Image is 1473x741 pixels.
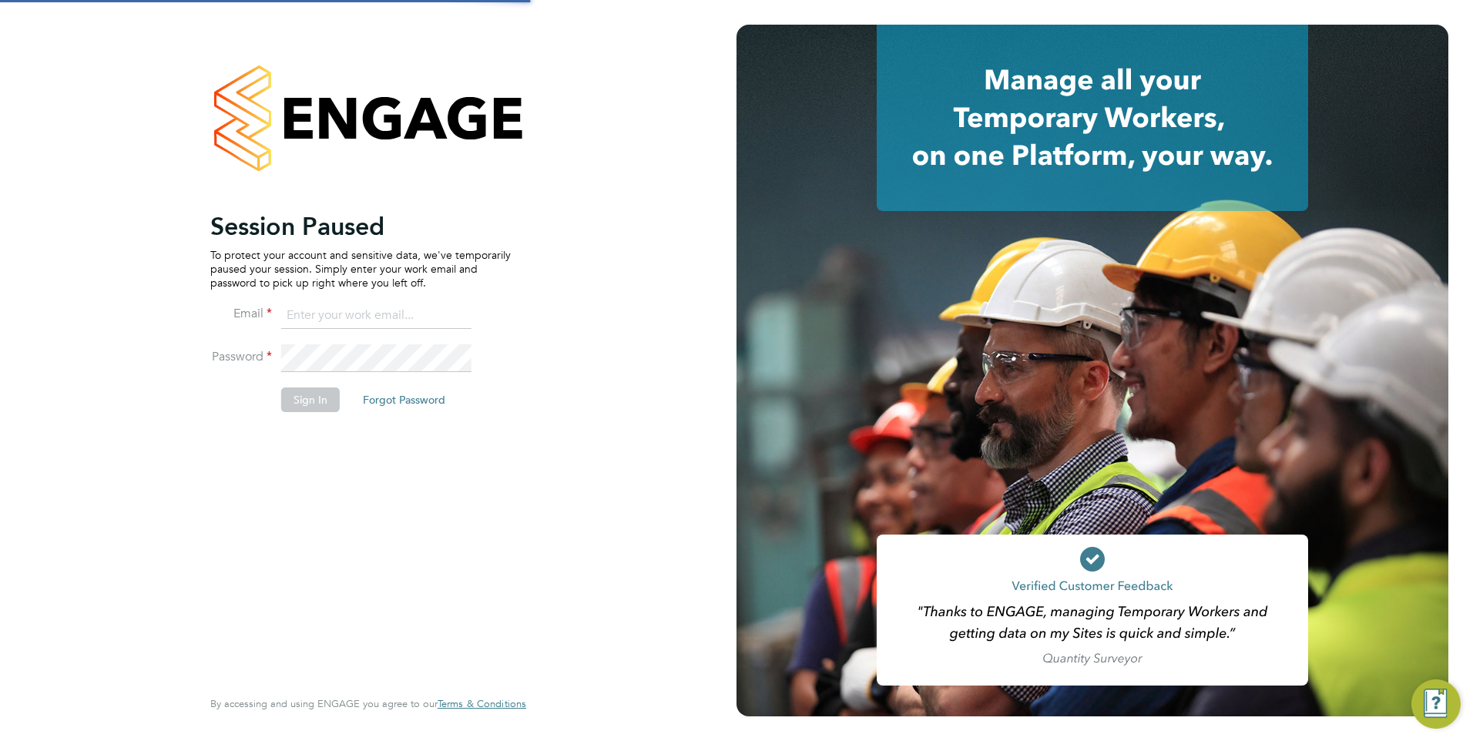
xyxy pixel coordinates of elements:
label: Password [210,349,272,365]
span: By accessing and using ENGAGE you agree to our [210,697,526,710]
button: Forgot Password [351,387,458,412]
p: To protect your account and sensitive data, we've temporarily paused your session. Simply enter y... [210,248,511,290]
button: Sign In [281,387,340,412]
h2: Session Paused [210,211,511,242]
label: Email [210,306,272,322]
span: Terms & Conditions [438,697,526,710]
button: Engage Resource Center [1411,679,1461,729]
a: Terms & Conditions [438,698,526,710]
input: Enter your work email... [281,302,471,330]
